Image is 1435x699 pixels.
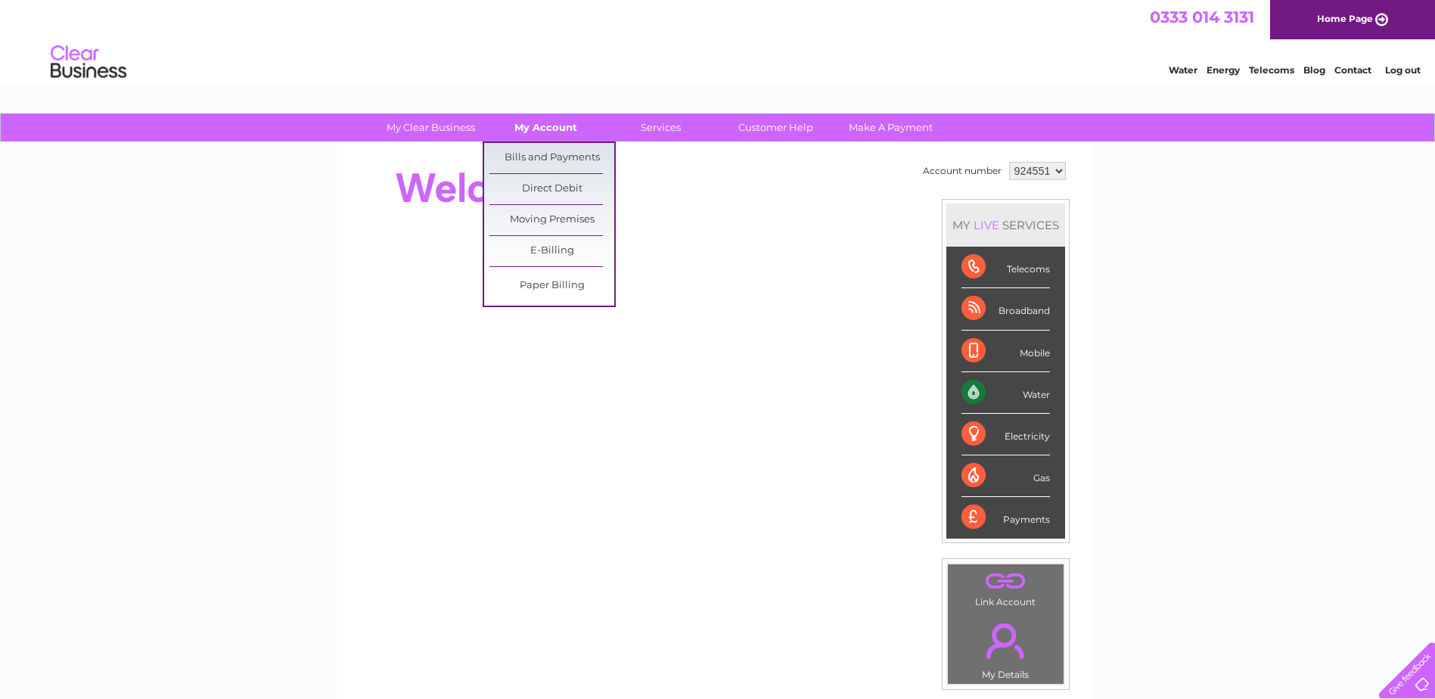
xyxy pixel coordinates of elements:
[947,610,1064,685] td: My Details
[961,288,1050,330] div: Broadband
[952,614,1060,667] a: .
[489,271,614,301] a: Paper Billing
[368,113,493,141] a: My Clear Business
[961,414,1050,455] div: Electricity
[971,218,1002,232] div: LIVE
[1169,64,1197,76] a: Water
[1249,64,1294,76] a: Telecoms
[489,143,614,173] a: Bills and Payments
[50,39,127,85] img: logo.png
[598,113,723,141] a: Services
[713,113,838,141] a: Customer Help
[489,205,614,235] a: Moving Premises
[1207,64,1240,76] a: Energy
[952,568,1060,595] a: .
[947,564,1064,611] td: Link Account
[1303,64,1325,76] a: Blog
[961,497,1050,538] div: Payments
[961,455,1050,497] div: Gas
[1150,8,1254,26] a: 0333 014 3131
[361,8,1076,73] div: Clear Business is a trading name of Verastar Limited (registered in [GEOGRAPHIC_DATA] No. 3667643...
[489,174,614,204] a: Direct Debit
[828,113,953,141] a: Make A Payment
[1334,64,1371,76] a: Contact
[919,158,1005,184] td: Account number
[961,372,1050,414] div: Water
[489,236,614,266] a: E-Billing
[483,113,608,141] a: My Account
[946,203,1065,247] div: MY SERVICES
[961,247,1050,288] div: Telecoms
[1385,64,1421,76] a: Log out
[961,331,1050,372] div: Mobile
